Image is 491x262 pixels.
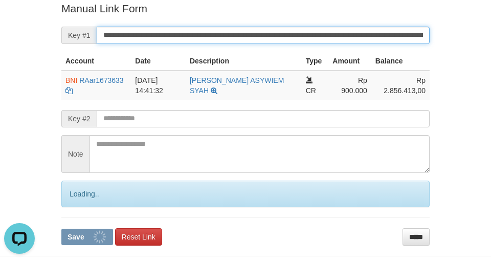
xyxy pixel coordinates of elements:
th: Amount [328,52,371,71]
button: Open LiveChat chat widget [4,4,35,35]
span: CR [306,86,316,95]
td: Rp 900.000 [328,71,371,100]
td: Rp 2.856.413,00 [371,71,430,100]
th: Type [302,52,329,71]
span: Save [68,233,84,241]
td: [DATE] 14:41:32 [131,71,186,100]
th: Date [131,52,186,71]
span: Key #1 [61,27,97,44]
a: [PERSON_NAME] ASYWIEM SYAH [190,76,284,95]
th: Account [61,52,131,71]
a: RAar1673633 [79,76,123,84]
p: Manual Link Form [61,1,430,16]
th: Description [186,52,302,71]
span: Key #2 [61,110,97,127]
a: Reset Link [115,228,162,246]
th: Balance [371,52,430,71]
div: Loading.. [61,181,430,207]
span: BNI [65,76,77,84]
span: Note [61,135,90,173]
button: Save [61,229,113,245]
span: Reset Link [122,233,155,241]
a: Copy RAar1673633 to clipboard [65,86,73,95]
